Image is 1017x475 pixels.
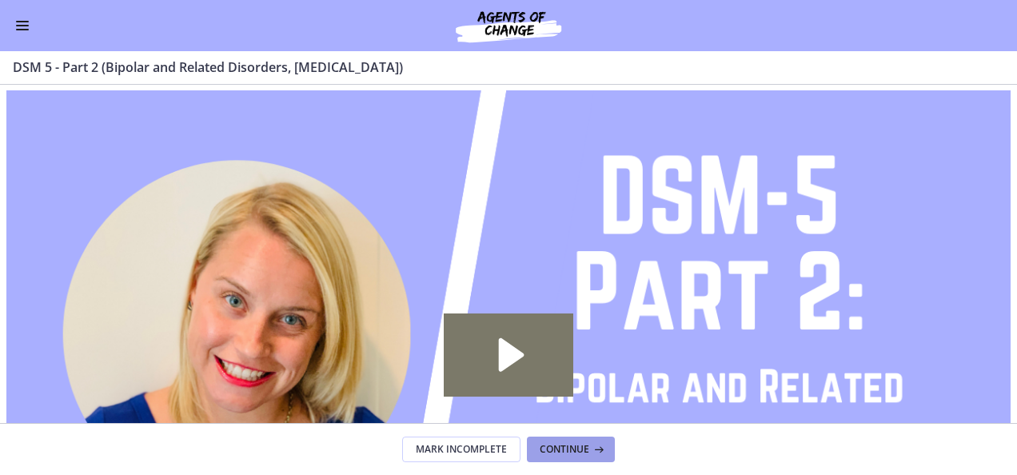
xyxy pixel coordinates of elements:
[416,443,507,456] span: Mark Incomplete
[402,437,520,462] button: Mark Incomplete
[444,229,574,312] button: Play Video: cmseb8ng0h0c72v8tff0.mp4
[413,6,604,45] img: Agents of Change
[13,16,32,35] button: Enable menu
[540,443,589,456] span: Continue
[13,58,985,77] h3: DSM 5 - Part 2 (Bipolar and Related Disorders, [MEDICAL_DATA])
[527,437,615,462] button: Continue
